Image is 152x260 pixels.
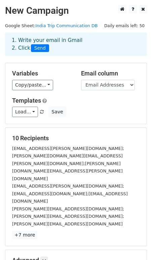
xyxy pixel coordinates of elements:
a: Copy/paste... [12,80,53,90]
h5: Email column [81,70,140,77]
a: +7 more [12,231,37,239]
span: Send [31,44,49,52]
h5: Variables [12,70,71,77]
small: Google Sheet: [5,23,98,28]
a: India Trip Communication DB [35,23,98,28]
a: Daily emails left: 50 [102,23,147,28]
div: 1. Write your email in Gmail 2. Click [7,37,145,52]
a: Templates [12,97,41,104]
h5: 10 Recipients [12,135,140,142]
span: Daily emails left: 50 [102,22,147,30]
small: [EMAIL_ADDRESS][PERSON_NAME][DOMAIN_NAME];[PERSON_NAME][DOMAIN_NAME][EMAIL_ADDRESS][PERSON_NAME][... [12,146,124,181]
small: [EMAIL_ADDRESS][PERSON_NAME][DOMAIN_NAME];[EMAIL_ADDRESS][DOMAIN_NAME];[EMAIL_ADDRESS][DOMAIN_NAME] [12,184,128,204]
h2: New Campaign [5,5,147,16]
small: [PERSON_NAME][EMAIL_ADDRESS][DOMAIN_NAME];[PERSON_NAME][EMAIL_ADDRESS][DOMAIN_NAME];[PERSON_NAME]... [12,206,124,226]
button: Save [48,107,66,117]
a: Load... [12,107,38,117]
iframe: Chat Widget [118,228,152,260]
